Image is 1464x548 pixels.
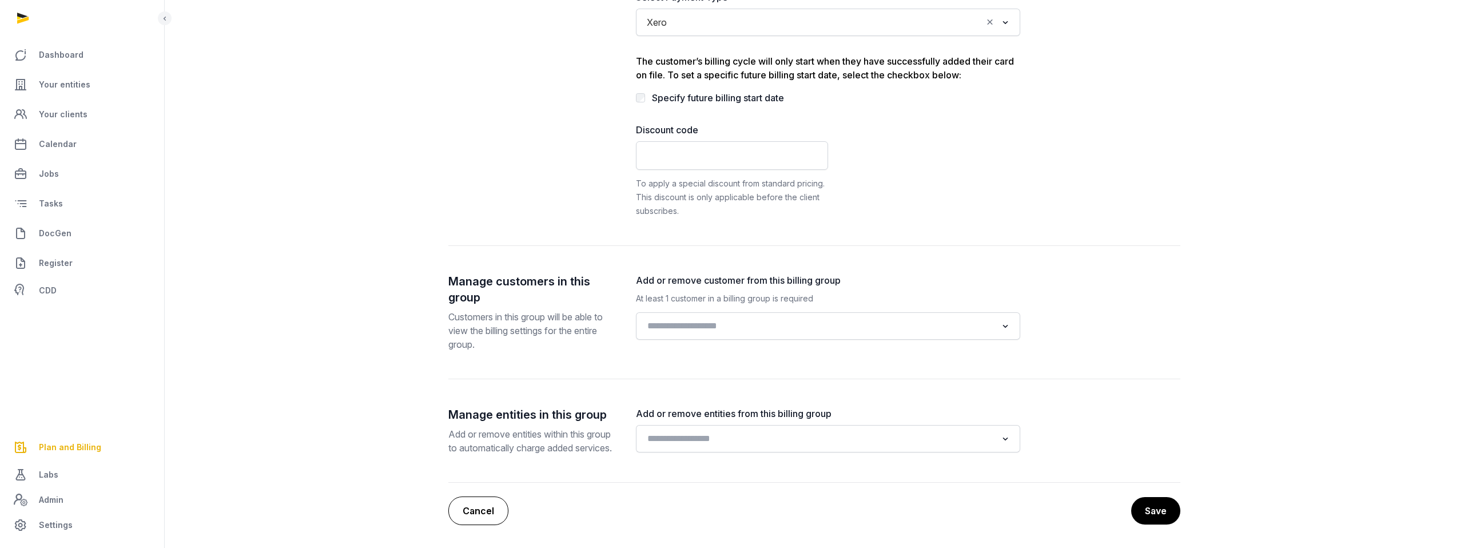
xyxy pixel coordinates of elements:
[642,316,1015,336] div: Search for option
[39,518,73,532] span: Settings
[642,428,1015,449] div: Search for option
[1131,497,1180,525] button: Save
[985,14,995,30] button: Clear Selected
[9,461,155,489] a: Labs
[9,160,155,188] a: Jobs
[448,310,618,351] p: Customers in this group will be able to view the billing settings for the entire group.
[643,318,997,334] input: Search for option
[672,14,982,30] input: Search for option
[636,54,1020,82] div: The customer’s billing cycle will only start when they have successfully added their card on file...
[636,273,1020,287] label: Add or remove customer from this billing group
[636,177,828,218] div: To apply a special discount from standard pricing. This discount is only applicable before the cl...
[9,511,155,539] a: Settings
[636,292,1020,305] div: At least 1 customer in a billing group is required
[9,220,155,247] a: DocGen
[39,48,83,62] span: Dashboard
[39,256,73,270] span: Register
[9,71,155,98] a: Your entities
[642,12,1015,33] div: Search for option
[39,493,63,507] span: Admin
[448,273,618,305] h2: Manage customers in this group
[636,407,1020,420] label: Add or remove entities from this billing group
[39,468,58,482] span: Labs
[39,227,71,240] span: DocGen
[39,167,59,181] span: Jobs
[39,108,87,121] span: Your clients
[39,440,101,454] span: Plan and Billing
[9,489,155,511] a: Admin
[39,284,57,297] span: CDD
[644,14,670,30] span: Xero
[9,41,155,69] a: Dashboard
[9,190,155,217] a: Tasks
[9,249,155,277] a: Register
[39,78,90,92] span: Your entities
[636,123,828,137] label: Discount code
[9,279,155,302] a: CDD
[9,434,155,461] a: Plan and Billing
[9,130,155,158] a: Calendar
[39,197,63,211] span: Tasks
[39,137,77,151] span: Calendar
[9,101,155,128] a: Your clients
[652,92,784,104] label: Specify future billing start date
[448,427,618,455] p: Add or remove entities within this group to automatically charge added services.
[643,431,997,447] input: Search for option
[448,407,618,423] h2: Manage entities in this group
[448,497,508,525] a: Cancel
